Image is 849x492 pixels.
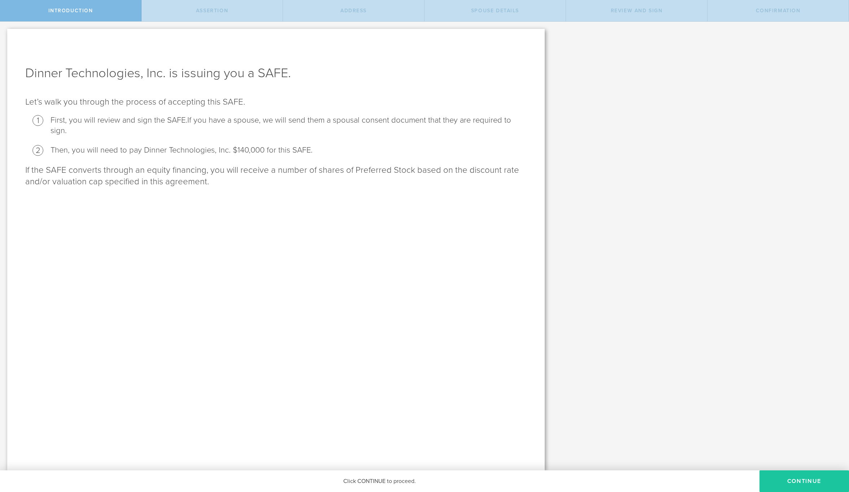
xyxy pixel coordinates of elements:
[196,8,228,14] span: assertion
[25,96,527,108] p: Let’s walk you through the process of accepting this SAFE.
[471,8,519,14] span: Spouse Details
[48,8,93,14] span: Introduction
[25,65,527,82] h1: Dinner Technologies, Inc. is issuing you a SAFE.
[756,8,801,14] span: Confirmation
[51,145,527,155] li: Then, you will need to pay Dinner Technologies, Inc. $140,000 for this SAFE.
[25,164,527,188] p: If the SAFE converts through an equity financing, you will receive a number of shares of Preferre...
[51,115,527,136] li: First, you will review and sign the SAFE.
[759,470,849,492] button: Continue
[340,8,367,14] span: Address
[611,8,663,14] span: Review and Sign
[51,115,511,135] span: If you have a spouse, we will send them a spousal consent document that they are required to sign.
